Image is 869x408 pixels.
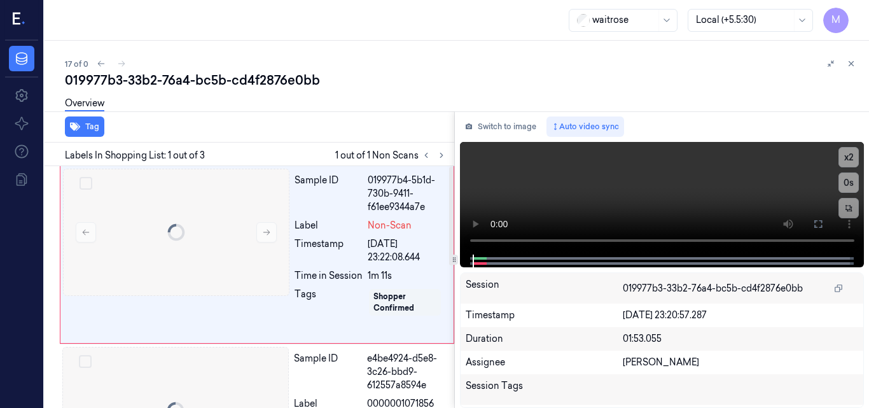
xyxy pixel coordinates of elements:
div: 019977b4-5b1d-730b-9411-f61ee9344a7e [368,174,446,214]
button: x2 [838,147,859,167]
div: 01:53.055 [623,332,859,346]
div: Assignee [466,356,623,369]
div: Shopper Confirmed [373,291,436,314]
button: Tag [65,116,104,137]
div: Timestamp [466,309,623,322]
div: Tags [295,288,363,335]
div: Session [466,278,623,299]
div: 019977b3-33b2-76a4-bc5b-cd4f2876e0bb [65,71,859,89]
span: 1 out of 1 Non Scans [335,148,449,163]
a: Overview [65,97,104,111]
div: Sample ID [294,352,362,392]
div: Time in Session [295,269,363,283]
span: Non-Scan [368,219,412,232]
button: Auto video sync [546,116,624,137]
div: [DATE] 23:22:08.644 [368,237,446,264]
span: 17 of 0 [65,59,88,69]
button: Select row [80,177,92,190]
span: Labels In Shopping List: 1 out of 3 [65,149,205,162]
div: [PERSON_NAME] [623,356,859,369]
button: 0s [838,172,859,193]
button: M [823,8,849,33]
div: Label [295,219,363,232]
div: Timestamp [295,237,363,264]
div: Sample ID [295,174,363,214]
button: Switch to image [460,116,541,137]
div: e4be4924-d5e8-3c26-bbd9-612557a8594e [367,352,447,392]
div: 1m 11s [368,269,446,283]
span: 019977b3-33b2-76a4-bc5b-cd4f2876e0bb [623,282,803,295]
div: Duration [466,332,623,346]
button: Select row [79,355,92,368]
div: Session Tags [466,379,623,400]
div: [DATE] 23:20:57.287 [623,309,859,322]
